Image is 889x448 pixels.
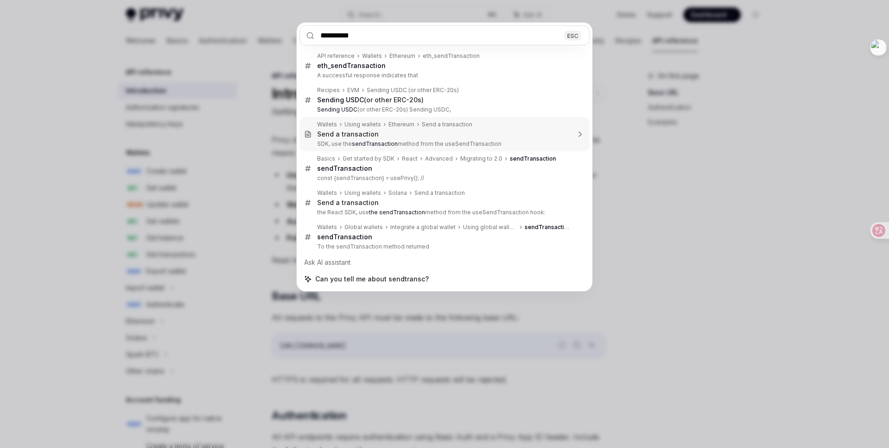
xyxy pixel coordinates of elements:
div: Wallets [317,189,337,197]
div: Recipes [317,87,340,94]
div: Send a transaction [317,199,379,207]
div: Ethereum [388,121,414,128]
div: Integrate a global wallet [390,224,456,231]
div: eth_sendTransaction [423,52,480,60]
b: Sending USDC [317,96,364,104]
div: Send a transaction [422,121,472,128]
b: sendTransaction [525,224,571,230]
b: Sending USDC [317,106,357,113]
div: Migrating to 2.0 [460,155,502,162]
div: (or other ERC-20s) [317,96,424,104]
b: sendTransaction [352,140,398,147]
b: eth_sendTransaction [317,62,386,69]
div: Advanced [425,155,453,162]
div: Get started by SDK [343,155,394,162]
b: sendTransaction [510,155,556,162]
div: Wallets [317,224,337,231]
p: A successful response indicates that [317,72,570,79]
b: sendTransaction [317,233,372,241]
div: Using wallets [344,189,381,197]
div: Send a transaction [414,189,465,197]
div: Wallets [317,121,337,128]
div: Solana [388,189,407,197]
p: SDK, use the method from the useSendTransaction [317,140,570,148]
div: Ethereum [389,52,415,60]
p: const {sendTransaction} = usePrivy(); // [317,174,570,182]
div: Send a transaction [317,130,379,138]
div: Using global wallets [463,224,517,231]
span: Can you tell me about sendtransc? [315,274,429,284]
div: ESC [564,31,581,40]
div: Sending USDC (or other ERC-20s) [367,87,459,94]
b: sendTransaction [317,164,372,172]
b: the sendTransaction [369,209,425,216]
div: Wallets [362,52,382,60]
div: API reference [317,52,355,60]
div: EVM [347,87,359,94]
div: React [402,155,418,162]
div: Basics [317,155,335,162]
p: the React SDK, use method from the useSendTransaction hook: [317,209,570,216]
p: (or other ERC-20s) Sending USDC, [317,106,570,113]
p: To the sendTransaction method returned [317,243,570,250]
div: Using wallets [344,121,381,128]
div: Ask AI assistant [300,254,589,271]
div: Global wallets [344,224,383,231]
